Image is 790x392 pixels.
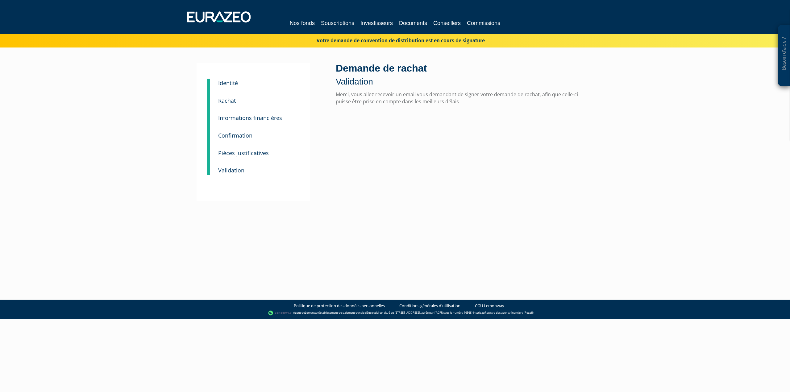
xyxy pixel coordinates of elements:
[218,114,282,122] small: Informations financières
[299,35,485,44] p: Votre demande de convention de distribution est en cours de signature
[6,310,784,316] div: - Agent de (établissement de paiement dont le siège social est situé au [STREET_ADDRESS], agréé p...
[207,123,210,142] a: 3
[218,97,236,104] small: Rachat
[475,303,504,309] a: CGU Lemonway
[336,91,593,259] span: Merci, vous allez recevoir un email vous demandant de signer votre demande de rachat, afin que ce...
[268,310,292,316] img: logo-lemonway.png
[207,88,210,107] a: 2
[336,61,593,88] div: Demande de rachat
[207,158,210,175] a: 5
[207,140,210,159] a: 4
[218,132,252,139] small: Confirmation
[399,19,427,27] a: Documents
[207,79,210,91] a: 1
[218,79,238,87] small: Identité
[290,19,315,27] a: Nos fonds
[780,28,788,84] p: Besoin d'aide ?
[218,149,269,157] small: Pièces justificatives
[218,167,244,174] small: Validation
[305,311,319,315] a: Lemonway
[360,19,393,27] a: Investisseurs
[187,11,251,23] img: 1732889491-logotype_eurazeo_blanc_rvb.png
[207,105,210,124] a: 3
[321,19,354,27] a: Souscriptions
[485,311,534,315] a: Registre des agents financiers (Regafi)
[336,76,593,88] p: Validation
[294,303,385,309] a: Politique de protection des données personnelles
[467,19,500,27] a: Commissions
[433,19,461,27] a: Conseillers
[399,303,460,309] a: Conditions générales d'utilisation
